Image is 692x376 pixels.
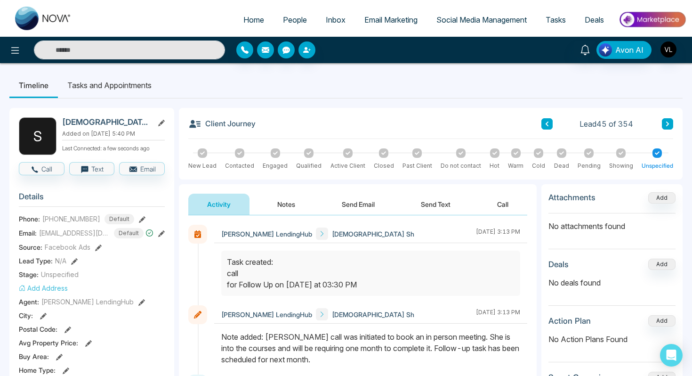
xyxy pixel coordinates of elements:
button: Call [19,162,64,175]
h2: [DEMOGRAPHIC_DATA] Sh [62,117,150,127]
span: [DEMOGRAPHIC_DATA] Sh [332,229,414,239]
div: Showing [609,162,633,170]
button: Add Address [19,283,68,293]
span: Avon AI [615,44,644,56]
span: [DEMOGRAPHIC_DATA] Sh [332,310,414,319]
button: Email [119,162,165,175]
button: Send Text [402,194,469,215]
li: Tasks and Appointments [58,73,161,98]
span: Email Marketing [364,15,418,25]
div: Open Intercom Messenger [660,344,683,367]
li: Timeline [9,73,58,98]
span: Avg Property Price : [19,338,78,348]
a: Tasks [536,11,575,29]
span: City : [19,311,33,320]
div: [DATE] 3:13 PM [476,308,520,320]
a: Social Media Management [427,11,536,29]
p: Added on [DATE] 5:40 PM [62,130,165,138]
span: Social Media Management [436,15,527,25]
div: Past Client [402,162,432,170]
span: [PERSON_NAME] LendingHub [221,310,312,319]
img: Nova CRM Logo [15,7,72,30]
h3: Action Plan [548,316,591,326]
button: Text [69,162,115,175]
span: Lead 45 of 354 [579,118,633,130]
div: Engaged [263,162,288,170]
h3: Client Journey [188,117,256,131]
div: Warm [508,162,523,170]
div: Do not contact [441,162,481,170]
span: People [283,15,307,25]
span: Inbox [326,15,346,25]
span: Email: [19,228,37,238]
span: Buy Area : [19,351,49,361]
span: Phone: [19,214,40,224]
button: Add [648,315,676,327]
span: Deals [585,15,604,25]
div: Contacted [225,162,254,170]
div: S [19,117,56,155]
span: [PERSON_NAME] LendingHub [41,297,134,307]
div: New Lead [188,162,217,170]
img: Lead Flow [599,43,612,57]
p: No Action Plans Found [548,334,676,345]
span: Default [105,214,134,224]
button: Add [648,259,676,270]
button: Activity [188,194,249,215]
div: Dead [554,162,569,170]
button: Send Email [323,194,394,215]
h3: Attachments [548,193,595,202]
p: No attachments found [548,213,676,232]
span: [PERSON_NAME] LendingHub [221,229,312,239]
span: Tasks [546,15,566,25]
span: Lead Type: [19,256,53,266]
div: Cold [532,162,545,170]
span: [PHONE_NUMBER] [42,214,100,224]
div: Qualified [296,162,322,170]
span: Stage: [19,270,39,279]
h3: Deals [548,260,569,269]
button: Avon AI [596,41,652,59]
span: Unspecified [41,270,79,279]
span: Add [648,193,676,201]
span: [EMAIL_ADDRESS][DOMAIN_NAME] [39,228,110,238]
span: Source: [19,242,42,252]
div: Closed [374,162,394,170]
button: Add [648,192,676,204]
div: [DATE] 3:13 PM [476,228,520,240]
h3: Details [19,192,165,206]
p: Last Connected: a few seconds ago [62,142,165,153]
img: User Avatar [660,41,676,57]
button: Notes [258,194,314,215]
span: Facebook Ads [45,242,90,252]
a: Home [234,11,274,29]
a: People [274,11,316,29]
a: Deals [575,11,613,29]
a: Inbox [316,11,355,29]
span: Postal Code : [19,324,57,334]
img: Market-place.gif [618,9,686,30]
span: Home Type : [19,365,56,375]
div: Pending [578,162,601,170]
span: Home [243,15,264,25]
span: Agent: [19,297,39,307]
p: No deals found [548,277,676,288]
div: Unspecified [642,162,673,170]
span: N/A [55,256,66,266]
div: Active Client [330,162,365,170]
span: Default [114,228,144,238]
button: Call [478,194,527,215]
a: Email Marketing [355,11,427,29]
div: Hot [490,162,499,170]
